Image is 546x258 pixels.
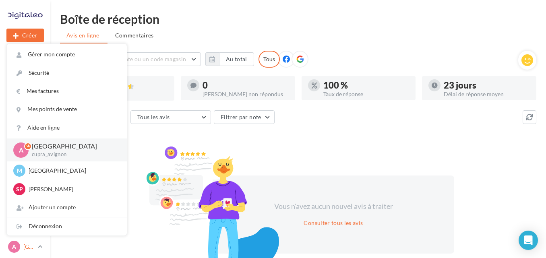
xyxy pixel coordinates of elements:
[219,52,254,66] button: Au total
[12,243,16,251] span: A
[7,119,127,137] a: Aide en ligne
[323,81,409,90] div: 100 %
[203,91,289,97] div: [PERSON_NAME] non répondus
[300,218,366,228] button: Consulter tous les avis
[6,29,44,42] button: Créer
[519,231,538,250] div: Open Intercom Messenger
[130,110,211,124] button: Tous les avis
[203,81,289,90] div: 0
[7,82,127,100] a: Mes factures
[32,151,114,158] p: cupra_avignon
[115,31,154,39] span: Commentaires
[60,13,536,25] div: Boîte de réception
[6,239,44,254] a: A [GEOGRAPHIC_DATA]
[17,167,22,175] span: M
[29,167,117,175] p: [GEOGRAPHIC_DATA]
[444,91,530,97] div: Délai de réponse moyen
[19,145,23,155] span: A
[259,51,280,68] div: Tous
[7,45,127,64] a: Gérer mon compte
[23,243,35,251] p: [GEOGRAPHIC_DATA]
[323,91,409,97] div: Taux de réponse
[7,198,127,217] div: Ajouter un compte
[205,52,254,66] button: Au total
[6,29,44,42] div: Nouvelle campagne
[137,114,170,120] span: Tous les avis
[214,110,275,124] button: Filtrer par note
[32,142,114,151] p: [GEOGRAPHIC_DATA]
[60,52,201,66] button: Choisir un point de vente ou un code magasin
[444,81,530,90] div: 23 jours
[16,185,23,193] span: Sp
[264,201,403,212] div: Vous n'avez aucun nouvel avis à traiter
[29,185,117,193] p: [PERSON_NAME]
[7,217,127,235] div: Déconnexion
[7,100,127,118] a: Mes points de vente
[7,64,127,82] a: Sécurité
